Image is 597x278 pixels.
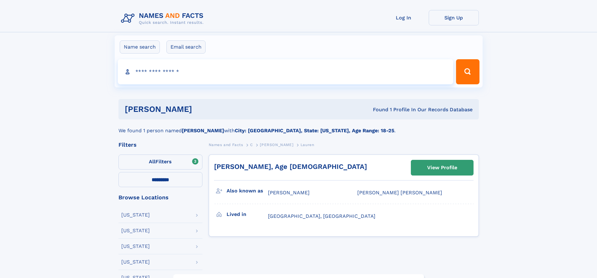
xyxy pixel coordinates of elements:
[182,128,224,134] b: [PERSON_NAME]
[379,10,429,25] a: Log In
[121,212,150,218] div: [US_STATE]
[268,213,375,219] span: [GEOGRAPHIC_DATA], [GEOGRAPHIC_DATA]
[282,106,473,113] div: Found 1 Profile In Our Records Database
[121,260,150,265] div: [US_STATE]
[166,40,206,54] label: Email search
[121,228,150,233] div: [US_STATE]
[411,160,473,175] a: View Profile
[268,190,310,196] span: [PERSON_NAME]
[429,10,479,25] a: Sign Up
[227,186,268,196] h3: Also known as
[118,155,202,170] label: Filters
[427,160,457,175] div: View Profile
[250,141,253,149] a: C
[149,159,155,165] span: All
[118,195,202,200] div: Browse Locations
[120,40,160,54] label: Name search
[118,119,479,134] div: We found 1 person named with .
[456,59,479,84] button: Search Button
[118,142,202,148] div: Filters
[260,143,293,147] span: [PERSON_NAME]
[209,141,243,149] a: Names and Facts
[357,190,442,196] span: [PERSON_NAME] [PERSON_NAME]
[118,59,453,84] input: search input
[235,128,394,134] b: City: [GEOGRAPHIC_DATA], State: [US_STATE], Age Range: 18-25
[250,143,253,147] span: C
[118,10,209,27] img: Logo Names and Facts
[260,141,293,149] a: [PERSON_NAME]
[125,105,283,113] h1: [PERSON_NAME]
[121,244,150,249] div: [US_STATE]
[214,163,367,170] a: [PERSON_NAME], Age [DEMOGRAPHIC_DATA]
[301,143,314,147] span: Lauren
[227,209,268,220] h3: Lived in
